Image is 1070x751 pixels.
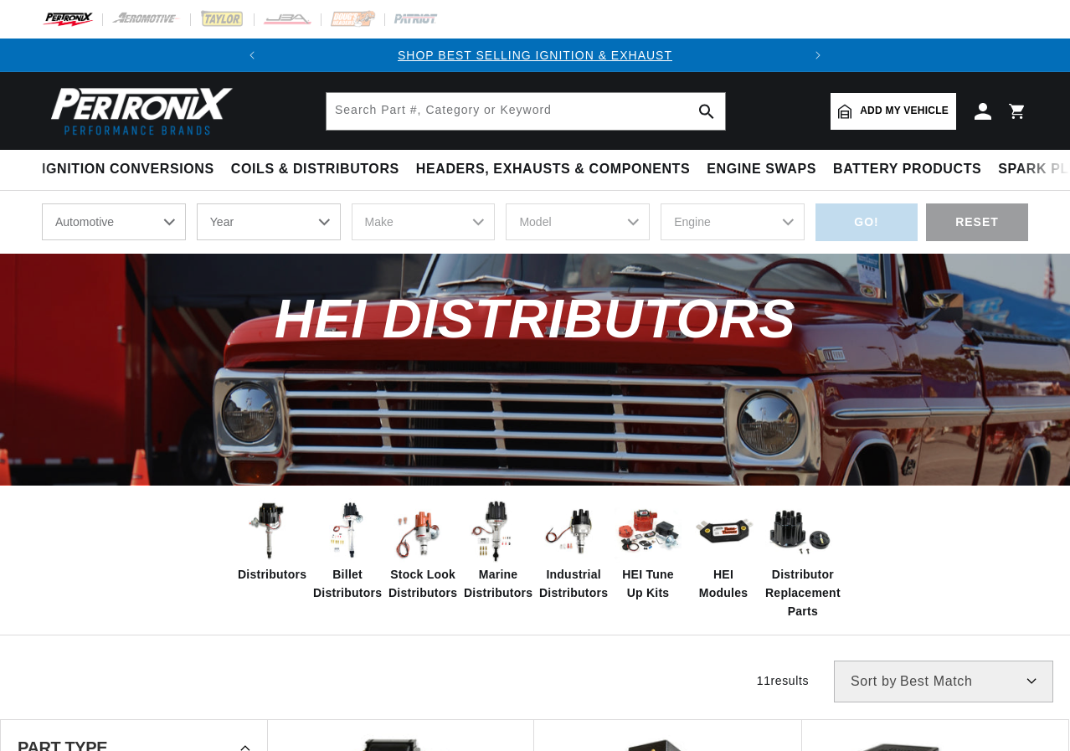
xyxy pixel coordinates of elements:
[539,498,606,603] a: Industrial Distributors Industrial Distributors
[688,93,725,130] button: search button
[757,674,809,687] span: 11 results
[615,498,682,565] img: HEI Tune Up Kits
[690,498,757,603] a: HEI Modules HEI Modules
[926,203,1028,241] div: RESET
[408,150,698,189] summary: Headers, Exhausts & Components
[464,565,532,603] span: Marine Distributors
[801,39,835,72] button: Translation missing: en.sections.announcements.next_announcement
[231,161,399,178] span: Coils & Distributors
[398,49,672,62] a: SHOP BEST SELLING IGNITION & EXHAUST
[707,161,816,178] span: Engine Swaps
[851,675,897,688] span: Sort by
[464,498,531,603] a: Marine Distributors Marine Distributors
[238,565,306,584] span: Distributors
[416,161,690,178] span: Headers, Exhausts & Components
[831,93,956,130] a: Add my vehicle
[388,565,457,603] span: Stock Look Distributors
[690,565,757,603] span: HEI Modules
[269,46,801,64] div: 1 of 2
[690,498,757,565] img: HEI Modules
[235,39,269,72] button: Translation missing: en.sections.announcements.previous_announcement
[327,93,725,130] input: Search Part #, Category or Keyword
[698,150,825,189] summary: Engine Swaps
[765,498,832,565] img: Distributor Replacement Parts
[42,161,214,178] span: Ignition Conversions
[765,498,832,621] a: Distributor Replacement Parts Distributor Replacement Parts
[238,498,305,565] img: Distributors
[388,498,455,603] a: Stock Look Distributors Stock Look Distributors
[834,661,1053,702] select: Sort by
[352,203,496,240] select: Make
[661,203,805,240] select: Engine
[506,203,650,240] select: Model
[825,150,990,189] summary: Battery Products
[269,46,801,64] div: Announcement
[238,498,305,584] a: Distributors Distributors
[275,288,795,349] span: HEI Distributors
[42,203,186,240] select: Ride Type
[539,565,608,603] span: Industrial Distributors
[860,103,949,119] span: Add my vehicle
[464,498,531,565] img: Marine Distributors
[313,498,380,565] img: Billet Distributors
[765,565,841,621] span: Distributor Replacement Parts
[42,150,223,189] summary: Ignition Conversions
[223,150,408,189] summary: Coils & Distributors
[615,498,682,603] a: HEI Tune Up Kits HEI Tune Up Kits
[42,82,234,140] img: Pertronix
[197,203,341,240] select: Year
[313,565,382,603] span: Billet Distributors
[833,161,981,178] span: Battery Products
[615,565,682,603] span: HEI Tune Up Kits
[539,498,606,565] img: Industrial Distributors
[388,498,455,565] img: Stock Look Distributors
[313,498,380,603] a: Billet Distributors Billet Distributors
